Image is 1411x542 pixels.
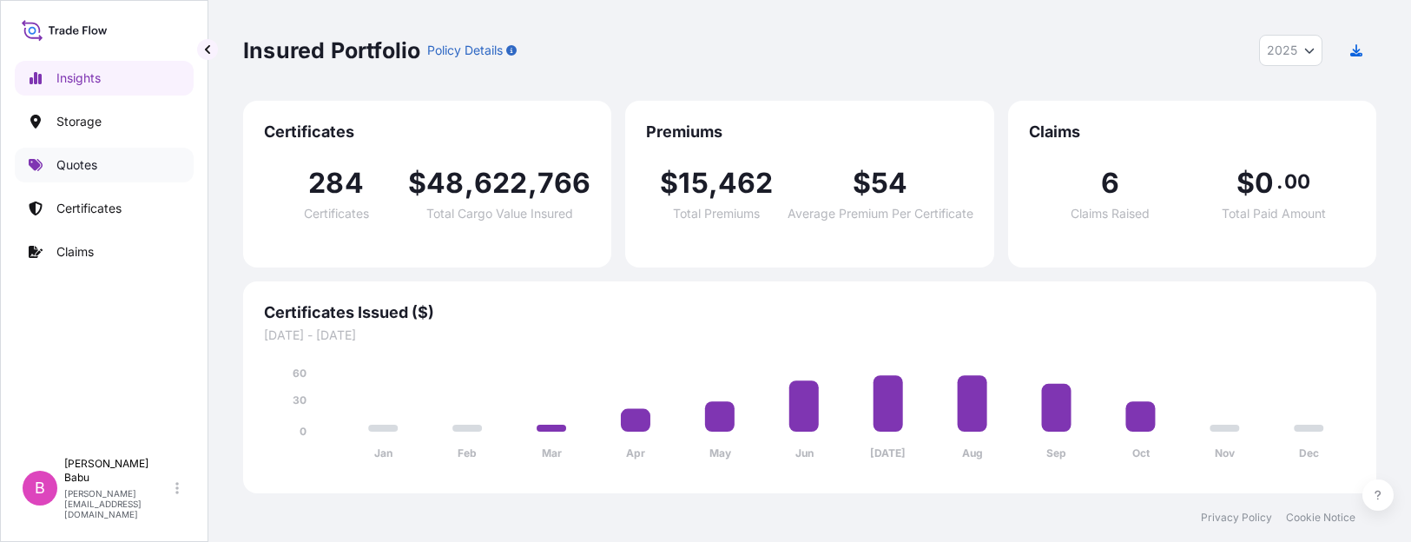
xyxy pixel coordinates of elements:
tspan: Jan [374,446,392,459]
span: 15 [678,169,708,197]
tspan: Feb [458,446,477,459]
p: Storage [56,113,102,130]
tspan: Nov [1215,446,1236,459]
tspan: Mar [542,446,562,459]
span: Total Cargo Value Insured [426,208,573,220]
span: , [528,169,537,197]
p: Quotes [56,156,97,174]
a: Storage [15,104,194,139]
a: Insights [15,61,194,96]
span: Total Paid Amount [1222,208,1326,220]
span: Certificates Issued ($) [264,302,1355,323]
tspan: Jun [795,446,814,459]
p: Policy Details [427,42,503,59]
span: 54 [871,169,907,197]
span: $ [853,169,871,197]
tspan: Dec [1299,446,1319,459]
a: Quotes [15,148,194,182]
span: 284 [308,169,364,197]
tspan: 60 [293,367,307,380]
a: Privacy Policy [1201,511,1272,525]
span: Certificates [304,208,369,220]
a: Certificates [15,191,194,226]
tspan: 30 [293,393,307,406]
span: [DATE] - [DATE] [264,327,1355,344]
p: Insights [56,69,101,87]
span: Average Premium Per Certificate [788,208,973,220]
span: 48 [426,169,464,197]
p: Claims [56,243,94,261]
span: Claims [1029,122,1355,142]
span: , [465,169,474,197]
span: $ [408,169,426,197]
a: Cookie Notice [1286,511,1355,525]
span: $ [1236,169,1255,197]
tspan: 0 [300,425,307,438]
span: Claims Raised [1071,208,1150,220]
span: 622 [474,169,528,197]
span: 00 [1284,175,1310,188]
tspan: Aug [962,446,983,459]
span: 462 [718,169,774,197]
tspan: May [709,446,732,459]
span: Certificates [264,122,590,142]
tspan: Apr [626,446,645,459]
a: Claims [15,235,194,269]
span: 6 [1101,169,1119,197]
tspan: Sep [1046,446,1066,459]
p: Certificates [56,200,122,217]
span: 766 [537,169,591,197]
span: Total Premiums [673,208,760,220]
tspan: Oct [1132,446,1151,459]
span: B [35,479,45,497]
p: [PERSON_NAME] Babu [64,457,172,485]
span: $ [660,169,678,197]
p: Insured Portfolio [243,36,420,64]
span: , [709,169,718,197]
tspan: [DATE] [870,446,906,459]
span: . [1276,175,1282,188]
span: 0 [1255,169,1274,197]
button: Year Selector [1259,35,1322,66]
p: [PERSON_NAME][EMAIL_ADDRESS][DOMAIN_NAME] [64,488,172,519]
span: Premiums [646,122,973,142]
span: 2025 [1267,42,1297,59]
